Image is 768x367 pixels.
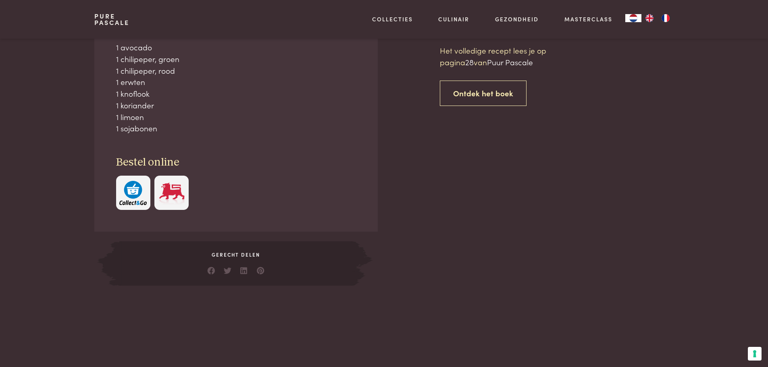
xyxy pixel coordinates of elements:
[116,65,356,77] div: 1 chilipeper, rood
[625,14,641,22] div: Language
[440,45,577,68] p: Het volledige recept lees je op pagina van
[116,76,356,88] div: 1 erwten
[658,14,674,22] a: FR
[641,14,674,22] ul: Language list
[487,56,533,67] span: Puur Pascale
[116,53,356,65] div: 1 chilipeper, groen
[748,347,762,361] button: Uw voorkeuren voor toestemming voor trackingtechnologieën
[119,251,352,258] span: Gerecht delen
[372,15,413,23] a: Collecties
[119,181,147,205] img: c308188babc36a3a401bcb5cb7e020f4d5ab42f7cacd8327e500463a43eeb86c.svg
[116,122,356,134] div: 1 sojabonen
[438,15,469,23] a: Culinair
[116,111,356,123] div: 1 limoen
[625,14,641,22] a: NL
[440,81,527,106] a: Ontdek het boek
[116,88,356,100] div: 1 knoflook
[158,181,185,205] img: Delhaize
[94,13,129,26] a: PurePascale
[495,15,539,23] a: Gezondheid
[625,14,674,22] aside: Language selected: Nederlands
[465,56,474,67] span: 28
[116,41,356,53] div: 1 avocado
[641,14,658,22] a: EN
[116,100,356,111] div: 1 koriander
[564,15,612,23] a: Masterclass
[116,156,356,170] h3: Bestel online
